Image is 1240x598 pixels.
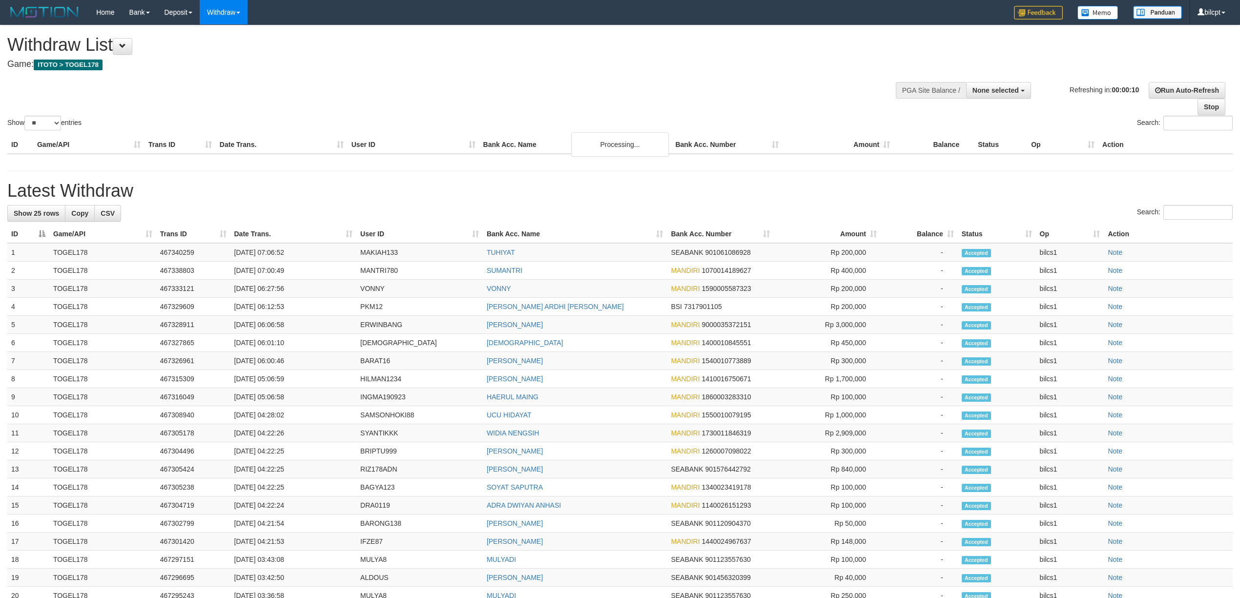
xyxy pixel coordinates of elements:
[962,556,991,564] span: Accepted
[1036,424,1104,442] td: bilcs1
[671,501,700,509] span: MANDIRI
[49,569,156,587] td: TOGEL178
[7,243,49,262] td: 1
[7,406,49,424] td: 10
[356,225,483,243] th: User ID: activate to sort column ascending
[881,280,958,298] td: -
[356,388,483,406] td: INGMA190923
[881,243,958,262] td: -
[230,424,357,442] td: [DATE] 04:22:26
[7,280,49,298] td: 3
[487,465,543,473] a: [PERSON_NAME]
[14,209,59,217] span: Show 25 rows
[216,136,348,154] th: Date Trans.
[962,448,991,456] span: Accepted
[49,424,156,442] td: TOGEL178
[1108,357,1122,365] a: Note
[49,280,156,298] td: TOGEL178
[774,533,881,551] td: Rp 148,000
[156,478,230,496] td: 467305238
[7,533,49,551] td: 17
[49,515,156,533] td: TOGEL178
[49,533,156,551] td: TOGEL178
[230,515,357,533] td: [DATE] 04:21:54
[1036,334,1104,352] td: bilcs1
[894,136,974,154] th: Balance
[230,334,357,352] td: [DATE] 06:01:10
[1036,352,1104,370] td: bilcs1
[156,569,230,587] td: 467296695
[1036,460,1104,478] td: bilcs1
[702,537,751,545] span: Copy 1440024967637 to clipboard
[49,243,156,262] td: TOGEL178
[49,478,156,496] td: TOGEL178
[156,243,230,262] td: 467340259
[774,334,881,352] td: Rp 450,000
[671,357,700,365] span: MANDIRI
[671,339,700,347] span: MANDIRI
[483,225,667,243] th: Bank Acc. Name: activate to sort column ascending
[1133,6,1182,19] img: panduan.png
[487,303,624,310] a: [PERSON_NAME] ARDHI [PERSON_NAME]
[1036,442,1104,460] td: bilcs1
[1137,116,1233,130] label: Search:
[487,483,543,491] a: SOYAT SAPUTRA
[962,538,991,546] span: Accepted
[1108,267,1122,274] a: Note
[24,116,61,130] select: Showentries
[774,569,881,587] td: Rp 40,000
[230,370,357,388] td: [DATE] 05:06:59
[7,35,817,55] h1: Withdraw List
[487,321,543,329] a: [PERSON_NAME]
[962,520,991,528] span: Accepted
[774,424,881,442] td: Rp 2,909,000
[49,262,156,280] td: TOGEL178
[356,298,483,316] td: PKM12
[356,442,483,460] td: BRIPTU999
[487,375,543,383] a: [PERSON_NAME]
[774,551,881,569] td: Rp 100,000
[156,424,230,442] td: 467305178
[962,303,991,311] span: Accepted
[1014,6,1063,20] img: Feedback.jpg
[145,136,216,154] th: Trans ID
[49,496,156,515] td: TOGEL178
[881,225,958,243] th: Balance: activate to sort column ascending
[705,248,750,256] span: Copy 901061086928 to clipboard
[49,406,156,424] td: TOGEL178
[49,352,156,370] td: TOGEL178
[1108,321,1122,329] a: Note
[962,357,991,366] span: Accepted
[966,82,1031,99] button: None selected
[667,225,774,243] th: Bank Acc. Number: activate to sort column ascending
[962,375,991,384] span: Accepted
[487,248,515,256] a: TUHIYAT
[487,519,543,527] a: [PERSON_NAME]
[881,569,958,587] td: -
[356,243,483,262] td: MAKIAH133
[671,537,700,545] span: MANDIRI
[1036,551,1104,569] td: bilcs1
[671,393,700,401] span: MANDIRI
[774,316,881,334] td: Rp 3,000,000
[356,460,483,478] td: RIZ178ADN
[487,285,511,292] a: VONNY
[702,267,751,274] span: Copy 1070014189627 to clipboard
[881,352,958,370] td: -
[1036,370,1104,388] td: bilcs1
[487,556,516,563] a: MULYADI
[774,406,881,424] td: Rp 1,000,000
[1108,447,1122,455] a: Note
[49,388,156,406] td: TOGEL178
[705,465,750,473] span: Copy 901576442792 to clipboard
[702,339,751,347] span: Copy 1400010845551 to clipboard
[1036,225,1104,243] th: Op: activate to sort column ascending
[671,556,703,563] span: SEABANK
[356,515,483,533] td: BARONG138
[1108,429,1122,437] a: Note
[1137,205,1233,220] label: Search:
[356,478,483,496] td: BAGYA123
[356,316,483,334] td: ERWINBANG
[356,334,483,352] td: [DEMOGRAPHIC_DATA]
[671,285,700,292] span: MANDIRI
